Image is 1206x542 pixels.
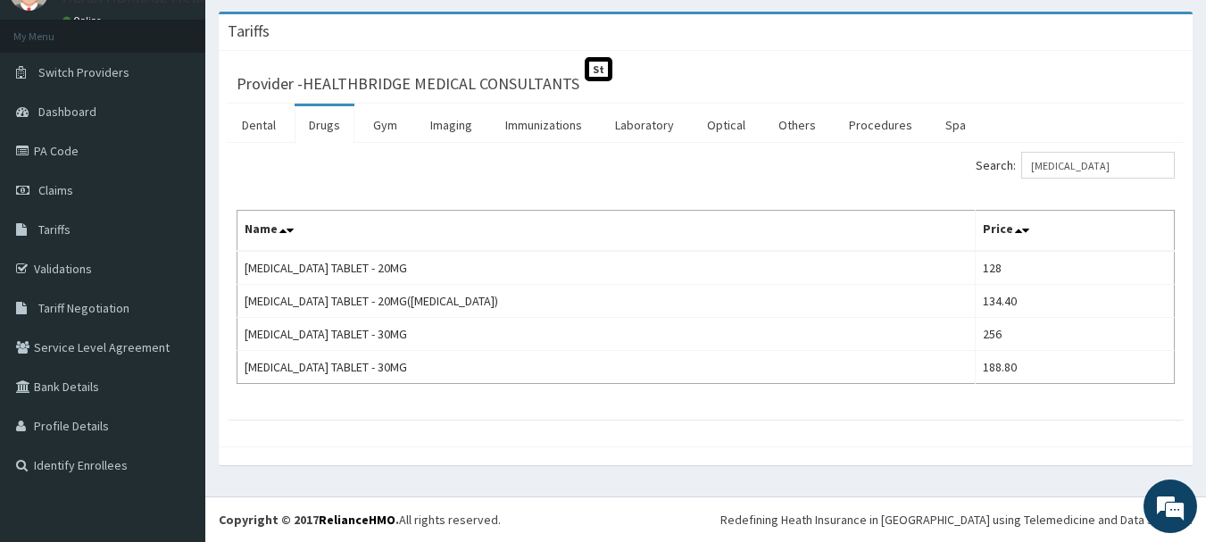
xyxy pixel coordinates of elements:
a: Others [764,106,830,144]
th: Name [237,211,976,252]
span: Tariffs [38,221,71,238]
img: d_794563401_company_1708531726252_794563401 [33,89,72,134]
a: Immunizations [491,106,596,144]
a: Optical [693,106,760,144]
span: St [585,57,612,81]
th: Price [976,211,1175,252]
a: Imaging [416,106,487,144]
a: Drugs [295,106,354,144]
td: [MEDICAL_DATA] TABLET - 20MG([MEDICAL_DATA]) [237,285,976,318]
span: Tariff Negotiation [38,300,129,316]
td: 256 [976,318,1175,351]
div: Redefining Heath Insurance in [GEOGRAPHIC_DATA] using Telemedicine and Data Science! [720,511,1193,529]
a: RelianceHMO [319,512,395,528]
td: [MEDICAL_DATA] TABLET - 30MG [237,351,976,384]
td: [MEDICAL_DATA] TABLET - 30MG [237,318,976,351]
a: Online [62,14,105,27]
label: Search: [976,152,1175,179]
h3: Provider - HEALTHBRIDGE MEDICAL CONSULTANTS [237,76,579,92]
a: Dental [228,106,290,144]
h3: Tariffs [228,23,270,39]
td: 134.40 [976,285,1175,318]
span: Switch Providers [38,64,129,80]
a: Procedures [835,106,927,144]
footer: All rights reserved. [205,496,1206,542]
span: Dashboard [38,104,96,120]
strong: Copyright © 2017 . [219,512,399,528]
td: 128 [976,251,1175,285]
span: Claims [38,182,73,198]
td: 188.80 [976,351,1175,384]
div: Chat with us now [93,100,300,123]
input: Search: [1021,152,1175,179]
textarea: Type your message and hit 'Enter' [9,356,340,419]
div: Minimize live chat window [293,9,336,52]
span: We're online! [104,159,246,339]
a: Spa [931,106,980,144]
a: Laboratory [601,106,688,144]
a: Gym [359,106,412,144]
td: [MEDICAL_DATA] TABLET - 20MG [237,251,976,285]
